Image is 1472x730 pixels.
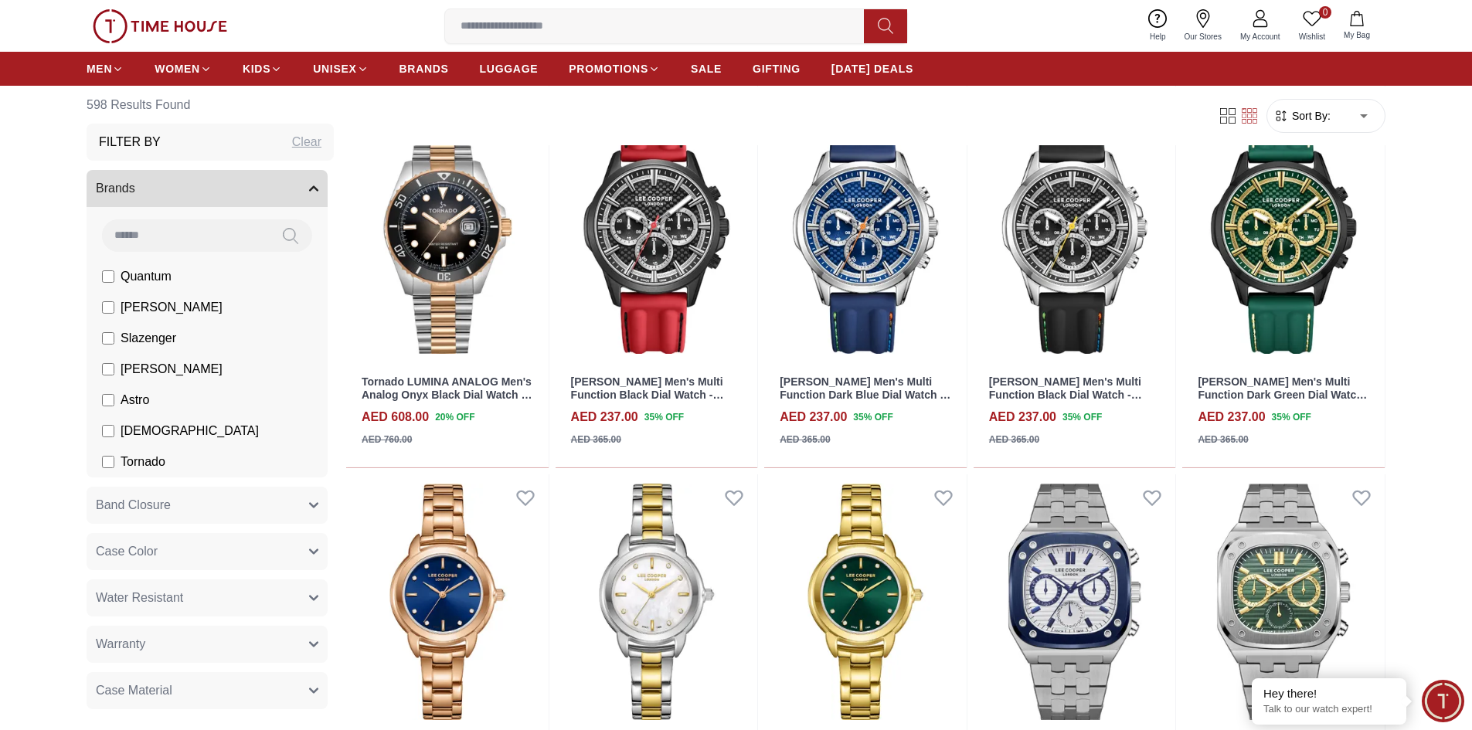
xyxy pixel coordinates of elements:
span: Case Color [96,542,158,561]
div: AED 365.00 [989,433,1039,446]
span: [PERSON_NAME] [121,360,223,379]
button: Warranty [87,626,328,663]
span: SALE [691,61,722,76]
button: Brands [87,170,328,207]
div: Hey there! [1263,686,1395,701]
a: WOMEN [155,55,212,83]
a: Our Stores [1175,6,1231,46]
h6: 598 Results Found [87,87,334,124]
span: MEN [87,61,112,76]
a: [PERSON_NAME] Men's Multi Function Dark Green Dial Watch - LC08048.077 [1198,375,1367,414]
h4: AED 237.00 [571,408,638,426]
span: 0 [1319,6,1331,19]
a: [DATE] DEALS [831,55,913,83]
span: Brands [96,179,135,198]
span: Our Stores [1178,31,1228,42]
span: [DATE] DEALS [831,61,913,76]
span: Water Resistant [96,589,183,607]
span: Quantum [121,267,172,286]
h4: AED 237.00 [780,408,847,426]
h4: AED 237.00 [1198,408,1265,426]
span: Tornado [121,453,165,471]
span: WOMEN [155,61,200,76]
div: AED 365.00 [780,433,830,446]
span: LUGGAGE [480,61,539,76]
span: GIFTING [753,61,801,76]
span: Wishlist [1293,31,1331,42]
input: Quantum [102,270,114,283]
img: Tornado LUMINA ANALOG Men's Analog Onyx Black Dial Watch - T22001-KBKB [346,109,549,364]
span: Warranty [96,635,145,654]
div: AED 365.00 [571,433,621,446]
img: ... [93,9,227,43]
button: Water Resistant [87,579,328,616]
img: Lee Cooper Women's Analog Dark Green Dial Watch - LC08024.170 [764,474,967,729]
input: Slazenger [102,332,114,345]
input: [PERSON_NAME] [102,301,114,314]
span: PROMOTIONS [569,61,648,76]
span: 20 % OFF [435,410,474,424]
a: Help [1141,6,1175,46]
div: Clear [292,133,321,151]
a: BRANDS [399,55,449,83]
span: 35 % OFF [853,410,892,424]
a: Tornado LUMINA ANALOG Men's Analog Onyx Black Dial Watch - T22001-KBKB [362,375,532,414]
span: Help [1144,31,1172,42]
button: Case Material [87,672,328,709]
span: 35 % OFF [644,410,684,424]
span: [PERSON_NAME] [121,298,223,317]
a: SALE [691,55,722,83]
span: Case Material [96,681,172,700]
span: My Account [1234,31,1287,42]
h4: AED 608.00 [362,408,429,426]
div: AED 365.00 [1198,433,1248,446]
div: Chat Widget [1422,680,1464,722]
span: 35 % OFF [1062,410,1102,424]
div: AED 760.00 [362,433,412,446]
img: Lee Cooper Women's Analog Dark Blue Dial Watch - LC08024.490 [346,474,549,729]
a: [PERSON_NAME] Men's Multi Function Black Dial Watch - LC08048.351 [989,375,1142,414]
h4: AED 237.00 [989,408,1056,426]
img: Lee Cooper Men's Multi Function Silver Dial Watch - LC08023.390 [974,474,1176,729]
input: [PERSON_NAME] [102,363,114,375]
button: My Bag [1334,8,1379,44]
span: UNISEX [313,61,356,76]
span: Slazenger [121,329,176,348]
button: Sort By: [1273,108,1331,124]
img: Lee Cooper Men's Multi Function Black Dial Watch - LC08048.658 [556,109,758,364]
a: GIFTING [753,55,801,83]
button: Case Color [87,533,328,570]
span: KIDS [243,61,270,76]
a: UNISEX [313,55,368,83]
img: Lee Cooper Men's Multi Function Dark Green Dial Watch - LC08023.370 [1182,474,1385,729]
span: [DEMOGRAPHIC_DATA] [121,422,259,440]
p: Talk to our watch expert! [1263,703,1395,716]
input: [DEMOGRAPHIC_DATA] [102,425,114,437]
img: Lee Cooper Men's Multi Function Black Dial Watch - LC08048.351 [974,109,1176,364]
a: [PERSON_NAME] Men's Multi Function Black Dial Watch - LC08048.658 [571,375,724,414]
span: Astro [121,391,149,409]
a: MEN [87,55,124,83]
img: Lee Cooper Men's Multi Function Dark Green Dial Watch - LC08048.077 [1182,109,1385,364]
img: Lee Cooper Women's Analog Mother Of Pearl Dial Watch - LC08024.220 [556,474,758,729]
span: Sort By: [1289,108,1331,124]
button: Band Closure [87,487,328,524]
a: PROMOTIONS [569,55,660,83]
input: Tornado [102,456,114,468]
img: Lee Cooper Men's Multi Function Dark Blue Dial Watch - LC08048.399 [764,109,967,364]
a: [PERSON_NAME] Men's Multi Function Dark Blue Dial Watch - LC08048.399 [780,375,950,414]
span: My Bag [1338,29,1376,41]
span: 35 % OFF [1272,410,1311,424]
span: Band Closure [96,496,171,514]
a: 0Wishlist [1290,6,1334,46]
